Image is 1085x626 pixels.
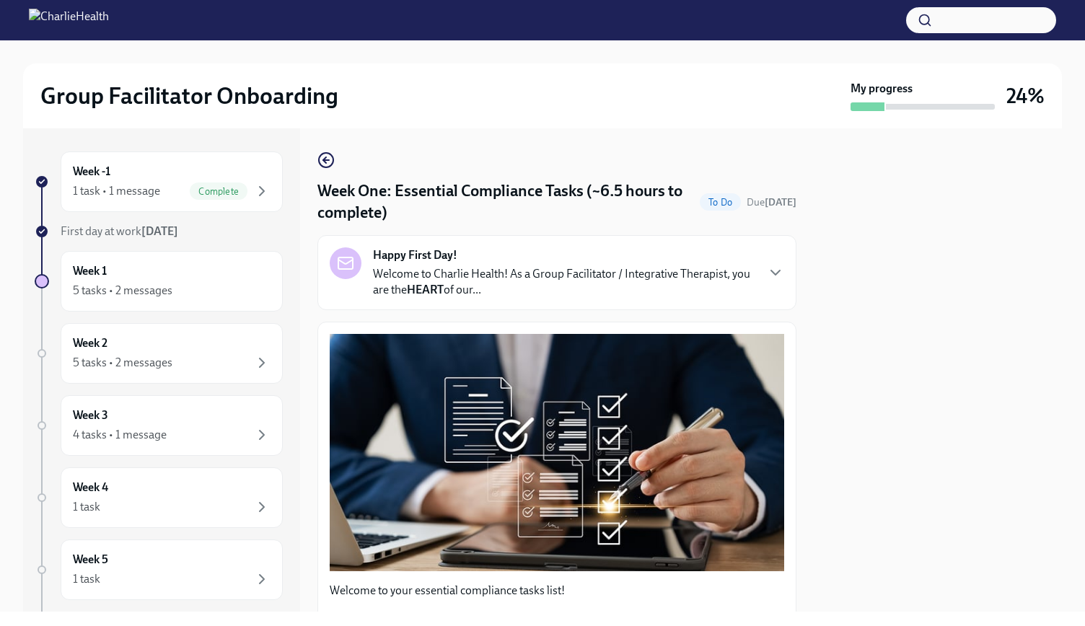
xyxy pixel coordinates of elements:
[700,197,741,208] span: To Do
[73,499,100,515] div: 1 task
[35,224,283,239] a: First day at work[DATE]
[73,283,172,299] div: 5 tasks • 2 messages
[73,183,160,199] div: 1 task • 1 message
[73,480,108,495] h6: Week 4
[35,251,283,312] a: Week 15 tasks • 2 messages
[190,186,247,197] span: Complete
[330,334,784,571] button: Zoom image
[35,151,283,212] a: Week -11 task • 1 messageComplete
[73,571,100,587] div: 1 task
[373,247,457,263] strong: Happy First Day!
[40,81,338,110] h2: Group Facilitator Onboarding
[73,355,172,371] div: 5 tasks • 2 messages
[851,81,913,97] strong: My progress
[317,180,694,224] h4: Week One: Essential Compliance Tasks (~6.5 hours to complete)
[73,427,167,443] div: 4 tasks • 1 message
[1006,83,1045,109] h3: 24%
[73,263,107,279] h6: Week 1
[35,467,283,528] a: Week 41 task
[73,164,110,180] h6: Week -1
[29,9,109,32] img: CharlieHealth
[747,196,796,208] span: Due
[373,266,755,298] p: Welcome to Charlie Health! As a Group Facilitator / Integrative Therapist, you are the of our...
[61,224,178,238] span: First day at work
[141,224,178,238] strong: [DATE]
[35,395,283,456] a: Week 34 tasks • 1 message
[35,539,283,600] a: Week 51 task
[73,407,108,423] h6: Week 3
[73,335,107,351] h6: Week 2
[765,196,796,208] strong: [DATE]
[35,323,283,384] a: Week 25 tasks • 2 messages
[73,552,108,568] h6: Week 5
[747,195,796,209] span: September 29th, 2025 10:00
[330,583,784,599] p: Welcome to your essential compliance tasks list!
[407,283,444,296] strong: HEART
